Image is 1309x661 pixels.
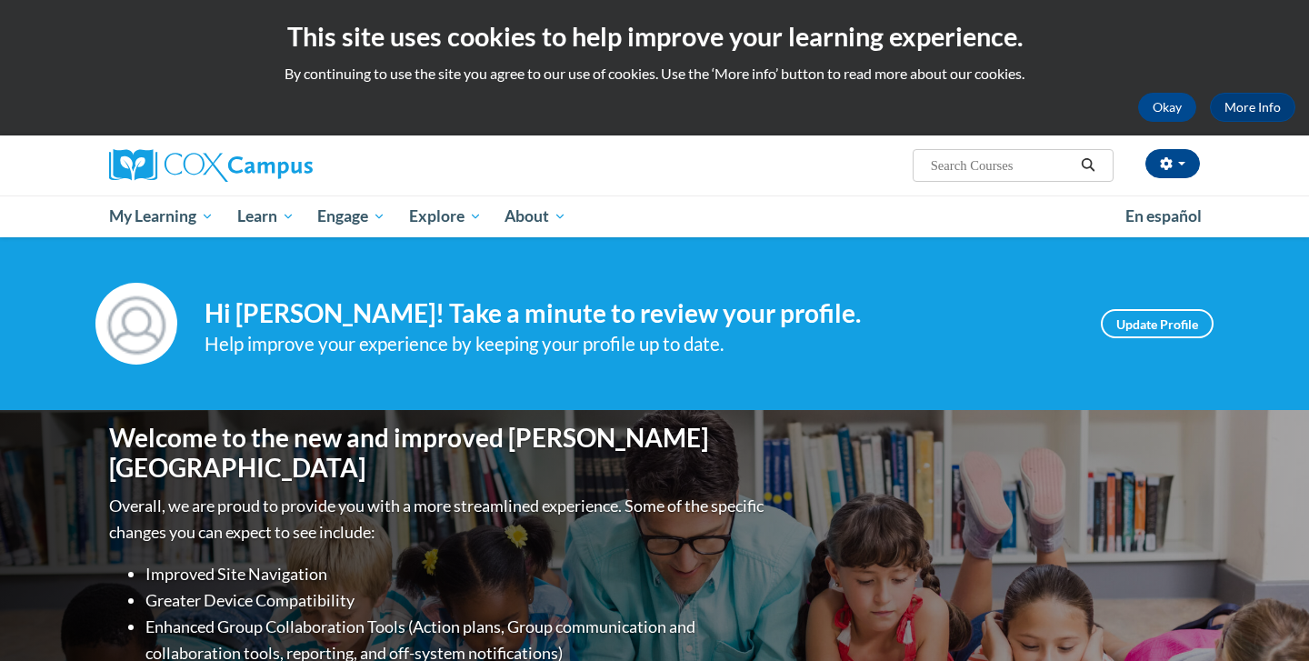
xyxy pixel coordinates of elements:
a: En español [1114,197,1214,235]
li: Improved Site Navigation [145,561,768,587]
div: Main menu [82,195,1227,237]
a: More Info [1210,93,1295,122]
a: Engage [305,195,397,237]
p: By continuing to use the site you agree to our use of cookies. Use the ‘More info’ button to read... [14,64,1295,84]
span: Explore [409,205,482,227]
li: Greater Device Compatibility [145,587,768,614]
h1: Welcome to the new and improved [PERSON_NAME][GEOGRAPHIC_DATA] [109,423,768,484]
img: Cox Campus [109,149,313,182]
span: My Learning [109,205,214,227]
input: Search Courses [929,155,1074,176]
p: Overall, we are proud to provide you with a more streamlined experience. Some of the specific cha... [109,493,768,546]
img: Profile Image [95,283,177,365]
button: Okay [1138,93,1196,122]
a: My Learning [97,195,225,237]
a: About [494,195,579,237]
span: En español [1125,206,1202,225]
span: Engage [317,205,385,227]
a: Explore [397,195,494,237]
h2: This site uses cookies to help improve your learning experience. [14,18,1295,55]
a: Cox Campus [109,149,455,182]
h4: Hi [PERSON_NAME]! Take a minute to review your profile. [205,298,1074,329]
a: Update Profile [1101,309,1214,338]
button: Account Settings [1145,149,1200,178]
a: Learn [225,195,306,237]
span: About [505,205,566,227]
div: Help improve your experience by keeping your profile up to date. [205,329,1074,359]
button: Search [1074,155,1102,176]
span: Learn [237,205,295,227]
iframe: Button to launch messaging window [1236,588,1294,646]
